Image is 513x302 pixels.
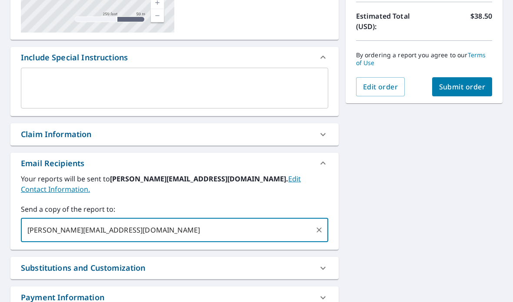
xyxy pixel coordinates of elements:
[470,11,492,32] p: $38.50
[313,224,325,236] button: Clear
[10,153,339,174] div: Email Recipients
[21,262,146,274] div: Substitutions and Customization
[21,158,84,169] div: Email Recipients
[21,52,128,63] div: Include Special Instructions
[356,11,424,32] p: Estimated Total (USD):
[21,128,92,140] div: Claim Information
[432,77,493,96] button: Submit order
[356,77,405,96] button: Edit order
[10,123,339,145] div: Claim Information
[356,51,492,67] p: By ordering a report you agree to our
[10,257,339,279] div: Substitutions and Customization
[151,9,164,22] a: Current Level 17, Zoom Out
[10,47,339,68] div: Include Special Instructions
[356,51,486,67] a: Terms of Use
[21,174,328,194] label: Your reports will be sent to
[21,204,328,214] label: Send a copy of the report to:
[363,82,398,92] span: Edit order
[110,174,288,184] b: [PERSON_NAME][EMAIL_ADDRESS][DOMAIN_NAME].
[439,82,486,92] span: Submit order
